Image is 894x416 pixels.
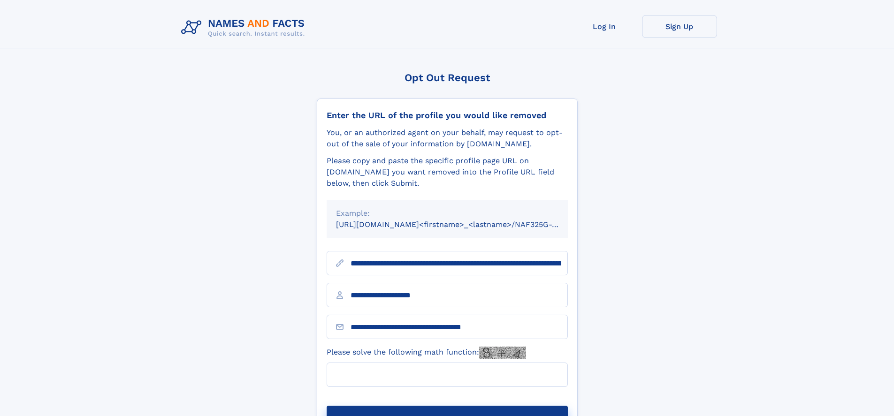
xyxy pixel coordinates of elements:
a: Sign Up [642,15,717,38]
div: Enter the URL of the profile you would like removed [327,110,568,121]
a: Log In [567,15,642,38]
label: Please solve the following math function: [327,347,526,359]
div: Opt Out Request [317,72,578,83]
div: You, or an authorized agent on your behalf, may request to opt-out of the sale of your informatio... [327,127,568,150]
img: Logo Names and Facts [177,15,313,40]
div: Please copy and paste the specific profile page URL on [DOMAIN_NAME] you want removed into the Pr... [327,155,568,189]
div: Example: [336,208,558,219]
small: [URL][DOMAIN_NAME]<firstname>_<lastname>/NAF325G-xxxxxxxx [336,220,586,229]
